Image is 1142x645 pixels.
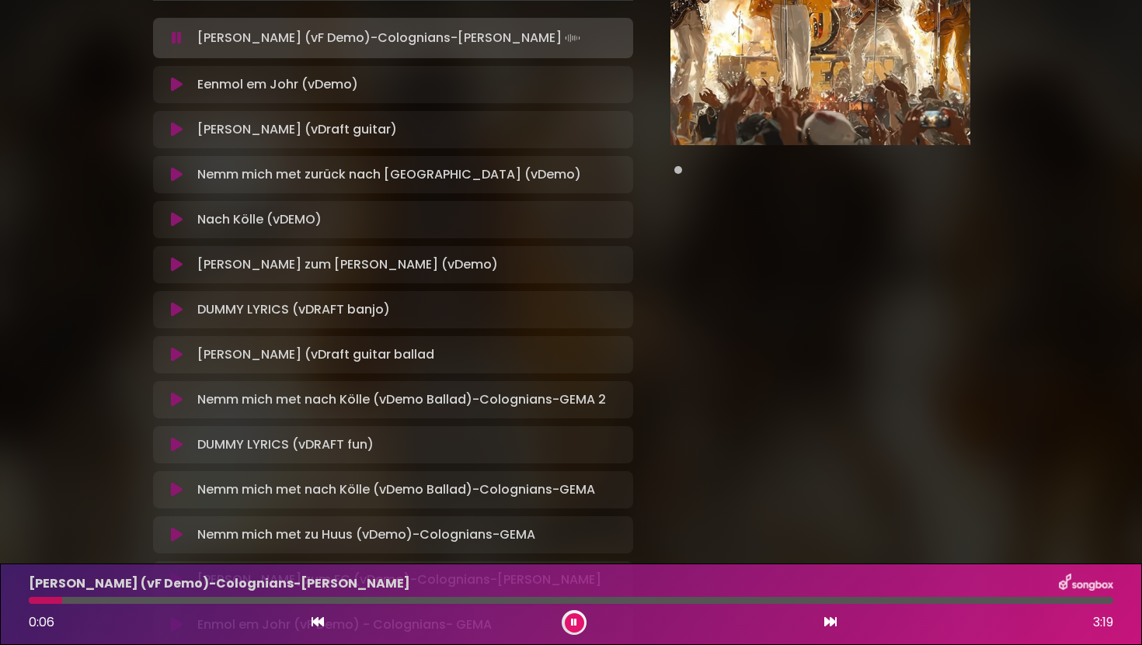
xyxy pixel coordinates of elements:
[197,75,358,94] p: Eenmol em Johr (vDemo)
[197,345,434,364] p: [PERSON_NAME] (vDraft guitar ballad
[197,27,583,49] p: [PERSON_NAME] (vF Demo)-Colognians-[PERSON_NAME]
[29,613,54,631] span: 0:06
[197,165,581,184] p: Nemm mich met zurück nach [GEOGRAPHIC_DATA] (vDemo)
[1093,613,1113,632] span: 3:19
[197,255,498,274] p: [PERSON_NAME] zum [PERSON_NAME] (vDemo)
[197,525,535,544] p: Nemm mich met zu Huus (vDemo)-Colognians-GEMA
[197,480,595,499] p: Nemm mich met nach Kölle (vDemo Ballad)-Colognians-GEMA
[197,300,390,319] p: DUMMY LYRICS (vDRAFT banjo)
[1059,574,1113,594] img: songbox-logo-white.png
[29,574,410,593] p: [PERSON_NAME] (vF Demo)-Colognians-[PERSON_NAME]
[197,210,322,229] p: Nach Kölle (vDEMO)
[562,27,583,49] img: waveform4.gif
[197,435,374,454] p: DUMMY LYRICS (vDRAFT fun)
[197,120,397,139] p: [PERSON_NAME] (vDraft guitar)
[197,390,606,409] p: Nemm mich met nach Kölle (vDemo Ballad)-Colognians-GEMA 2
